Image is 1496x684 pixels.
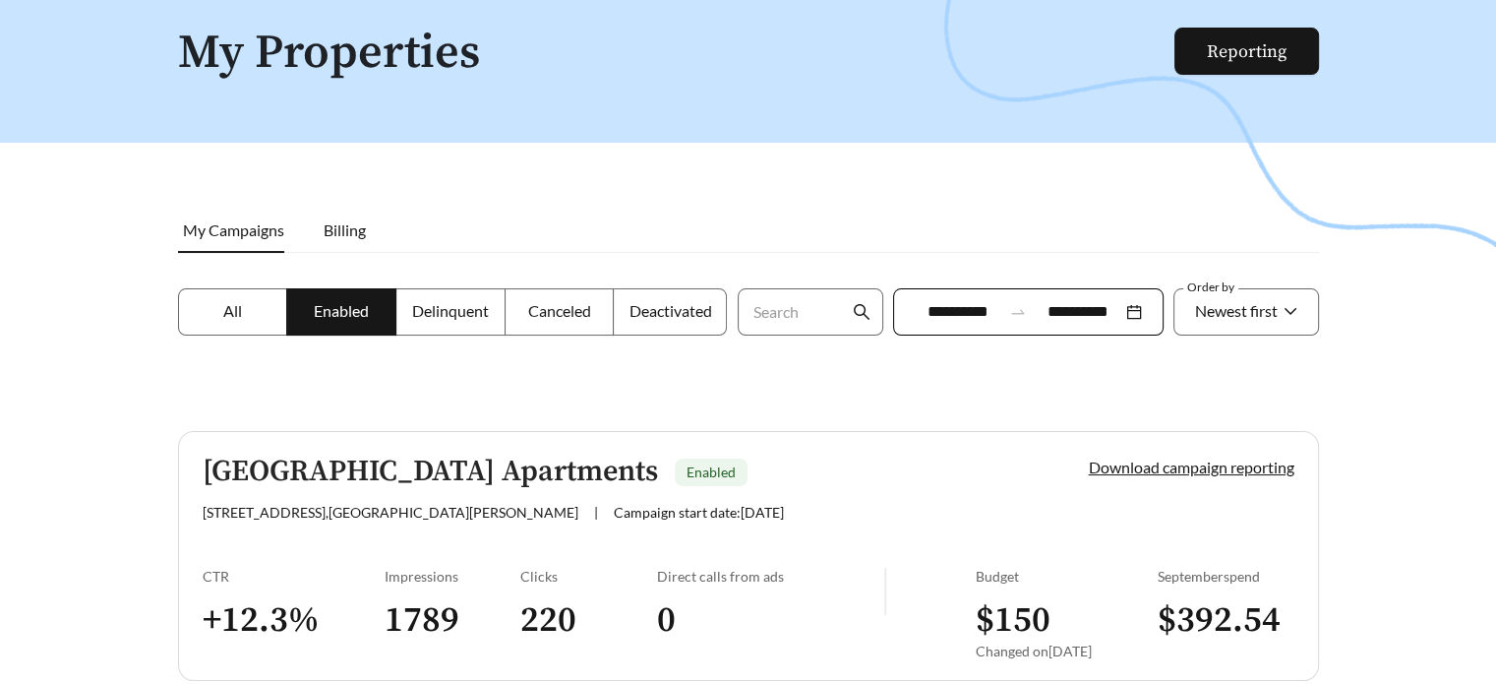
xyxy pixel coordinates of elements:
[687,464,736,480] span: Enabled
[528,301,591,320] span: Canceled
[1207,40,1287,63] a: Reporting
[853,303,870,321] span: search
[976,598,1158,643] h3: $ 150
[520,598,657,643] h3: 220
[385,568,521,585] div: Impressions
[178,431,1319,681] a: [GEOGRAPHIC_DATA] ApartmentsEnabled[STREET_ADDRESS],[GEOGRAPHIC_DATA][PERSON_NAME]|Campaign start...
[223,301,242,320] span: All
[203,568,385,585] div: CTR
[183,220,284,239] span: My Campaigns
[385,598,521,643] h3: 1789
[412,301,489,320] span: Delinquent
[594,504,598,521] span: |
[1158,598,1294,643] h3: $ 392.54
[1195,301,1278,320] span: Newest first
[1009,303,1027,321] span: swap-right
[203,598,385,643] h3: + 12.3 %
[1089,458,1294,476] a: Download campaign reporting
[976,568,1158,585] div: Budget
[657,598,884,643] h3: 0
[1158,568,1294,585] div: September spend
[314,301,369,320] span: Enabled
[628,301,711,320] span: Deactivated
[1009,303,1027,321] span: to
[203,456,658,488] h5: [GEOGRAPHIC_DATA] Apartments
[178,28,1176,80] h1: My Properties
[976,643,1158,659] div: Changed on [DATE]
[520,568,657,585] div: Clicks
[1174,28,1319,75] button: Reporting
[203,504,578,521] span: [STREET_ADDRESS] , [GEOGRAPHIC_DATA][PERSON_NAME]
[884,568,886,615] img: line
[614,504,784,521] span: Campaign start date: [DATE]
[324,220,366,239] span: Billing
[657,568,884,585] div: Direct calls from ads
